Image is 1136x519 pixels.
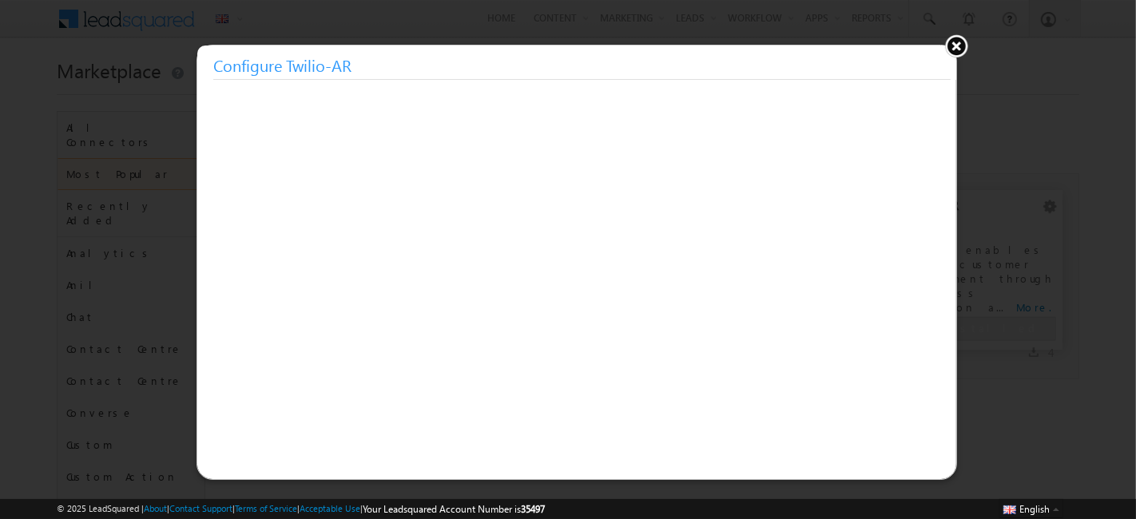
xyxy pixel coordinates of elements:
[521,503,545,515] span: 35497
[363,503,545,515] span: Your Leadsquared Account Number is
[999,499,1063,518] button: English
[213,51,951,80] h3: Configure Twilio-AR
[169,503,232,513] a: Contact Support
[57,501,545,517] span: © 2025 LeadSquared | | | | |
[144,503,167,513] a: About
[300,503,360,513] a: Acceptable Use
[1020,503,1051,515] span: English
[235,503,297,513] a: Terms of Service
